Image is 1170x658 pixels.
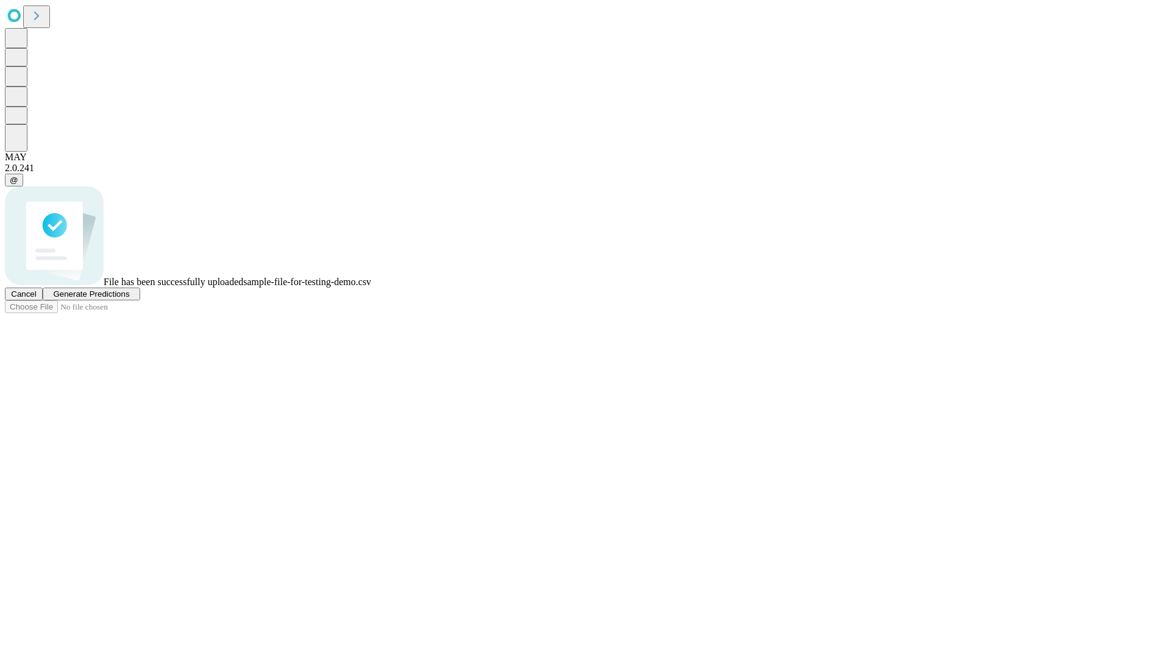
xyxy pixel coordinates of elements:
span: @ [10,175,18,185]
button: @ [5,174,23,186]
span: Cancel [11,289,37,299]
span: sample-file-for-testing-demo.csv [243,277,371,287]
button: Cancel [5,288,43,300]
div: MAY [5,152,1165,163]
span: File has been successfully uploaded [104,277,243,287]
div: 2.0.241 [5,163,1165,174]
button: Generate Predictions [43,288,140,300]
span: Generate Predictions [53,289,129,299]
